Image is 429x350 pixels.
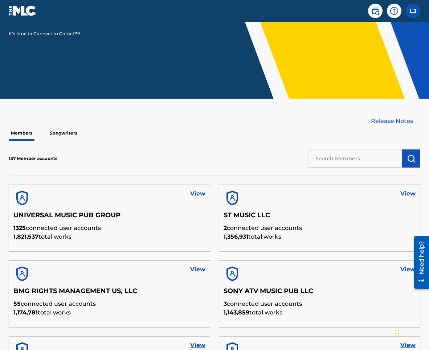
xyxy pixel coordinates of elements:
[409,233,429,292] iframe: Resource Center
[190,265,205,274] a: View
[224,300,416,308] p: connected user accounts
[13,189,31,207] img: account
[13,308,205,317] p: total works
[309,149,402,168] input: Search Members
[9,155,57,162] p: 137 Member accounts
[224,300,227,307] span: 3
[224,211,416,224] h5: ST MUSIC LLC
[13,300,21,307] span: 55
[400,265,416,274] a: View
[13,224,205,232] p: connected user accounts
[9,5,37,16] img: MLC Logo
[407,154,416,163] img: Search Works
[13,309,38,316] span: 1,174,781
[224,308,416,317] p: total works
[224,225,227,231] span: 2
[224,189,241,207] img: account
[224,287,416,300] h5: SONY ATV MUSIC PUB LLC
[190,189,205,198] a: View
[395,322,399,344] div: Drag
[13,300,205,308] p: connected user accounts
[400,189,416,198] a: View
[13,211,205,224] h5: UNIVERSAL MUSIC PUB GROUP
[393,315,429,350] iframe: Chat Widget
[190,341,205,350] a: View
[13,233,38,240] span: 1,821,537
[224,224,416,232] p: connected user accounts
[224,233,248,240] span: 1,356,931
[371,7,380,15] img: search
[13,287,205,300] h5: BMG RIGHTS MANAGEMENT US, LLC
[371,117,420,125] a: Release Notes
[390,7,399,15] img: help
[48,125,79,141] p: Songwriters
[224,265,241,283] img: account
[13,265,31,283] img: account
[368,4,383,18] a: Public Search
[224,309,249,316] span: 1,143,859
[13,232,205,241] p: total works
[387,4,401,18] div: Help
[9,125,34,141] p: Members
[9,30,135,37] p: It's time to Connect to Collect™!
[224,232,416,241] p: total works
[406,4,420,18] div: User Menu
[13,225,26,231] span: 1325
